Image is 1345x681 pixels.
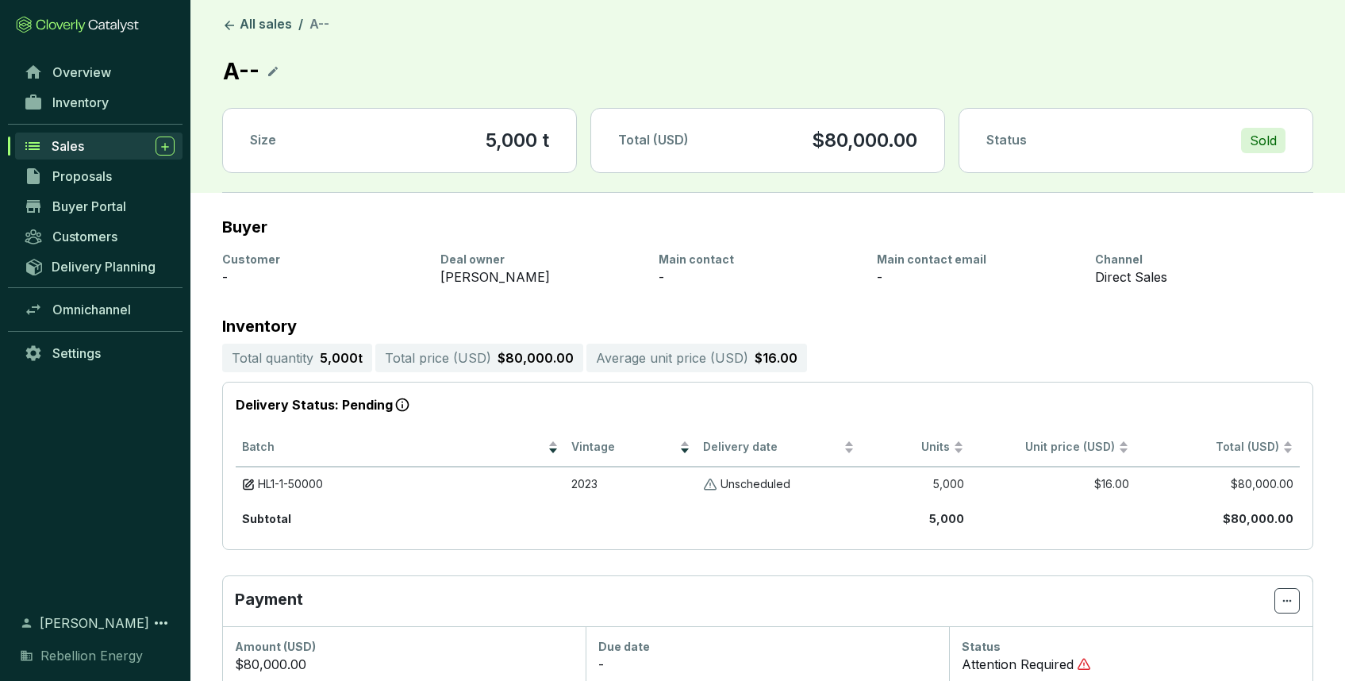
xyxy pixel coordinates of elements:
b: $80,000.00 [1223,512,1293,525]
p: Delivery Status: Pending [236,395,1300,416]
a: All sales [219,16,295,35]
a: Proposals [16,163,183,190]
span: Proposals [52,168,112,184]
span: Inventory [52,94,109,110]
span: Vintage [571,440,676,455]
b: Subtotal [242,512,291,525]
th: Units [861,429,970,467]
th: Delivery date [697,429,861,467]
div: Main contact email [877,252,1076,267]
p: $80,000.00 [498,348,574,367]
th: Vintage [565,429,697,467]
span: Delivery date [703,440,840,455]
span: Delivery Planning [52,259,156,275]
span: Amount (USD) [235,640,316,653]
div: Customer [222,252,421,267]
p: Average unit price ( USD ) [596,348,748,367]
th: Batch [236,429,565,467]
span: Unit price (USD) [1025,440,1115,453]
a: Inventory [16,89,183,116]
p: - [598,655,604,674]
span: Total (USD) [618,132,689,148]
a: Settings [16,340,183,367]
img: Unscheduled [703,477,717,492]
span: Rebellion Energy [40,646,143,665]
p: Total quantity [232,348,313,367]
b: 5,000 [929,512,964,525]
div: Deal owner [440,252,640,267]
span: Buyer Portal [52,198,126,214]
td: 2023 [565,467,697,502]
span: Units [867,440,950,455]
span: HL1-1-50000 [258,477,323,492]
div: - [659,267,858,287]
span: Batch [242,440,544,455]
p: Total price ( USD ) [385,348,491,367]
div: Due date [598,639,936,655]
p: $16.00 [755,348,797,367]
div: Status [962,639,1300,655]
p: Size [250,132,276,149]
h2: Buyer [222,218,267,236]
img: draft [242,477,255,492]
td: $80,000.00 [1136,467,1300,502]
div: [PERSON_NAME] [440,267,640,287]
span: Total (USD) [1216,440,1279,453]
p: $80,000.00 [812,128,917,153]
span: A-- [309,16,329,32]
li: / [298,16,303,35]
p: Unscheduled [721,477,790,492]
p: Payment [235,588,1274,614]
div: Main contact [659,252,858,267]
div: - [877,267,1076,287]
div: $80,000.00 [235,655,573,674]
span: Overview [52,64,111,80]
div: Direct Sales [1095,267,1294,287]
p: A-- [222,54,260,89]
a: Customers [16,223,183,250]
p: 5,000 t [320,348,363,367]
td: 5,000 [861,467,970,502]
a: Omnichannel [16,296,183,323]
p: Inventory [222,318,1313,334]
a: Overview [16,59,183,86]
a: Delivery Planning [16,253,183,279]
p: Attention Required [962,655,1074,674]
a: Buyer Portal [16,193,183,220]
div: - [222,267,421,287]
span: Settings [52,345,101,361]
section: 5,000 t [486,128,549,153]
span: Sales [52,138,84,154]
span: Omnichannel [52,302,131,317]
td: $16.00 [970,467,1135,502]
span: Customers [52,229,117,244]
div: Channel [1095,252,1294,267]
p: Status [986,132,1027,149]
span: [PERSON_NAME] [40,614,149,633]
a: Sales [15,133,183,160]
